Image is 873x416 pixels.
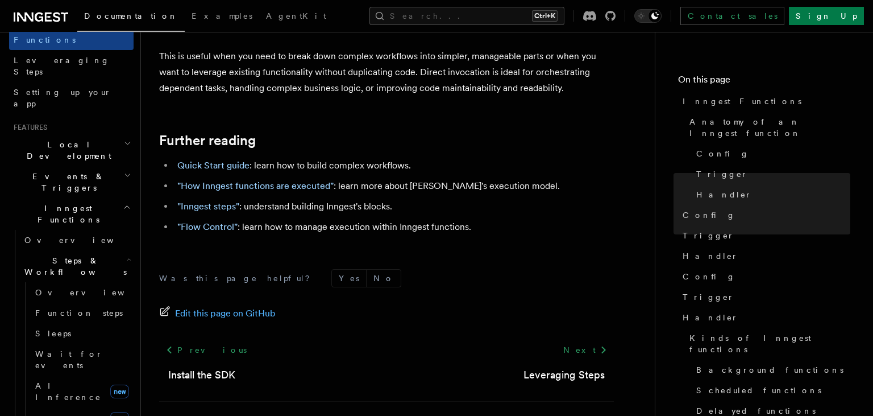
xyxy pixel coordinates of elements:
a: Config [678,266,850,287]
span: Events & Triggers [9,171,124,193]
span: Config [683,209,735,221]
a: Sleeps [31,323,134,344]
span: AI Inference [35,381,101,402]
span: Trigger [683,230,734,241]
a: Setting up your app [9,82,134,114]
span: Handler [683,312,738,323]
span: Background functions [696,364,843,376]
a: Config [678,205,850,225]
a: Contact sales [680,7,784,25]
span: Config [683,271,735,282]
a: Inngest Functions [678,91,850,112]
span: Function steps [35,308,123,318]
span: Local Development [9,139,124,162]
a: Next [556,340,614,360]
span: Edit this page on GitHub [175,306,276,322]
a: AgentKit [259,3,333,31]
li: : understand building Inngest's blocks. [174,199,614,215]
a: Function steps [31,303,134,323]
a: "How Inngest functions are executed" [177,180,334,191]
span: Anatomy of an Inngest function [689,116,850,139]
p: Was this page helpful? [159,273,318,284]
a: Kinds of Inngest functions [685,328,850,360]
a: Background functions [692,360,850,380]
span: Setting up your app [14,88,111,108]
span: Inngest Functions [9,203,123,225]
span: Leveraging Steps [14,56,110,76]
span: Trigger [696,168,748,180]
button: Events & Triggers [9,166,134,198]
a: Overview [20,230,134,250]
h4: On this page [678,73,850,91]
span: Features [9,123,47,132]
a: Wait for events [31,344,134,376]
a: "Inngest steps" [177,201,239,212]
span: Trigger [683,291,734,303]
span: new [110,385,129,398]
a: Your first Functions [9,18,134,50]
a: Further reading [159,133,256,149]
button: No [367,270,401,287]
kbd: Ctrl+K [532,10,558,22]
button: Local Development [9,134,134,166]
span: Handler [683,250,738,262]
span: Handler [696,189,752,200]
a: "Flow Control" [177,221,238,232]
a: AI Inferencenew [31,376,134,407]
a: Trigger [678,287,850,307]
li: : learn how to manage execution within Inngest functions. [174,219,614,235]
a: Install the SDK [168,367,235,383]
button: Yes [332,270,366,287]
a: Handler [692,184,850,205]
a: Anatomy of an Inngest function [685,112,850,143]
p: This is useful when you need to break down complex workflows into simpler, manageable parts or wh... [159,48,614,96]
button: Search...Ctrl+K [369,7,564,25]
a: Handler [678,307,850,328]
a: Examples [185,3,259,31]
a: Documentation [77,3,185,32]
a: Config [692,143,850,164]
span: Wait for events [35,349,103,370]
a: Scheduled functions [692,380,850,401]
a: Leveraging Steps [9,50,134,82]
span: Overview [24,236,142,245]
a: Leveraging Steps [523,367,605,383]
a: Trigger [692,164,850,184]
a: Sign Up [789,7,864,25]
span: Inngest Functions [683,96,801,107]
span: Scheduled functions [696,385,821,396]
span: Config [696,148,749,159]
span: Examples [192,11,252,20]
span: Sleeps [35,329,71,338]
button: Inngest Functions [9,198,134,230]
a: Edit this page on GitHub [159,306,276,322]
a: Trigger [678,225,850,246]
a: Previous [159,340,253,360]
button: Steps & Workflows [20,250,134,282]
li: : learn how to build complex workflows. [174,158,614,174]
button: Toggle dark mode [634,9,662,23]
li: : learn more about [PERSON_NAME]'s execution model. [174,178,614,194]
span: Steps & Workflows [20,255,127,278]
a: Overview [31,282,134,303]
span: Documentation [84,11,178,20]
span: Kinds of Inngest functions [689,332,850,355]
a: Quick Start guide [177,160,250,171]
a: Handler [678,246,850,266]
span: Overview [35,288,152,297]
span: AgentKit [266,11,326,20]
